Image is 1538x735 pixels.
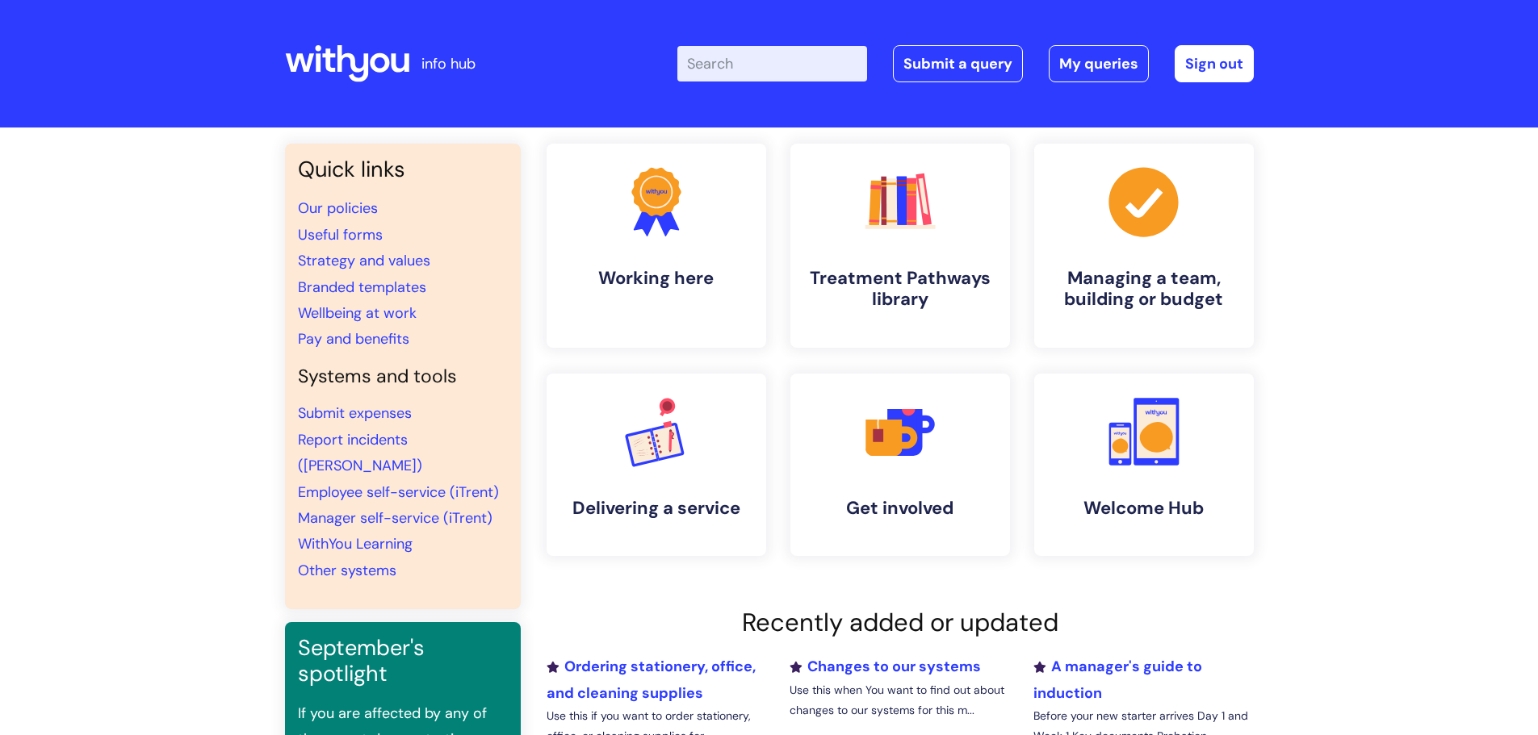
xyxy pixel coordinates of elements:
[547,144,766,348] a: Working here
[298,225,383,244] a: Useful forms
[1034,374,1254,556] a: Welcome Hub
[298,508,492,528] a: Manager self-service (iTrent)
[803,498,997,519] h4: Get involved
[298,430,422,475] a: Report incidents ([PERSON_NAME])
[1175,45,1254,82] a: Sign out
[298,561,396,580] a: Other systems
[298,157,508,182] h3: Quick links
[421,51,476,77] p: info hub
[677,45,1254,82] div: | -
[893,45,1023,82] a: Submit a query
[1033,657,1202,702] a: A manager's guide to induction
[790,657,981,676] a: Changes to our systems
[298,635,508,687] h3: September's spotlight
[547,374,766,556] a: Delivering a service
[547,657,756,702] a: Ordering stationery, office, and cleaning supplies
[298,482,499,502] a: Employee self-service (iTrent)
[298,303,417,323] a: Wellbeing at work
[1047,268,1241,311] h4: Managing a team, building or budget
[298,329,409,349] a: Pay and benefits
[1047,498,1241,519] h4: Welcome Hub
[298,365,508,388] h4: Systems and tools
[1049,45,1149,82] a: My queries
[298,251,430,270] a: Strategy and values
[298,403,412,423] a: Submit expenses
[790,374,1010,556] a: Get involved
[298,534,413,553] a: WithYou Learning
[559,498,753,519] h4: Delivering a service
[298,198,378,218] a: Our policies
[1034,144,1254,348] a: Managing a team, building or budget
[547,608,1254,637] h2: Recently added or updated
[677,46,867,81] input: Search
[790,144,1010,348] a: Treatment Pathways library
[790,680,1009,720] p: Use this when You want to find out about changes to our systems for this m...
[803,268,997,311] h4: Treatment Pathways library
[559,268,753,289] h4: Working here
[298,278,426,297] a: Branded templates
